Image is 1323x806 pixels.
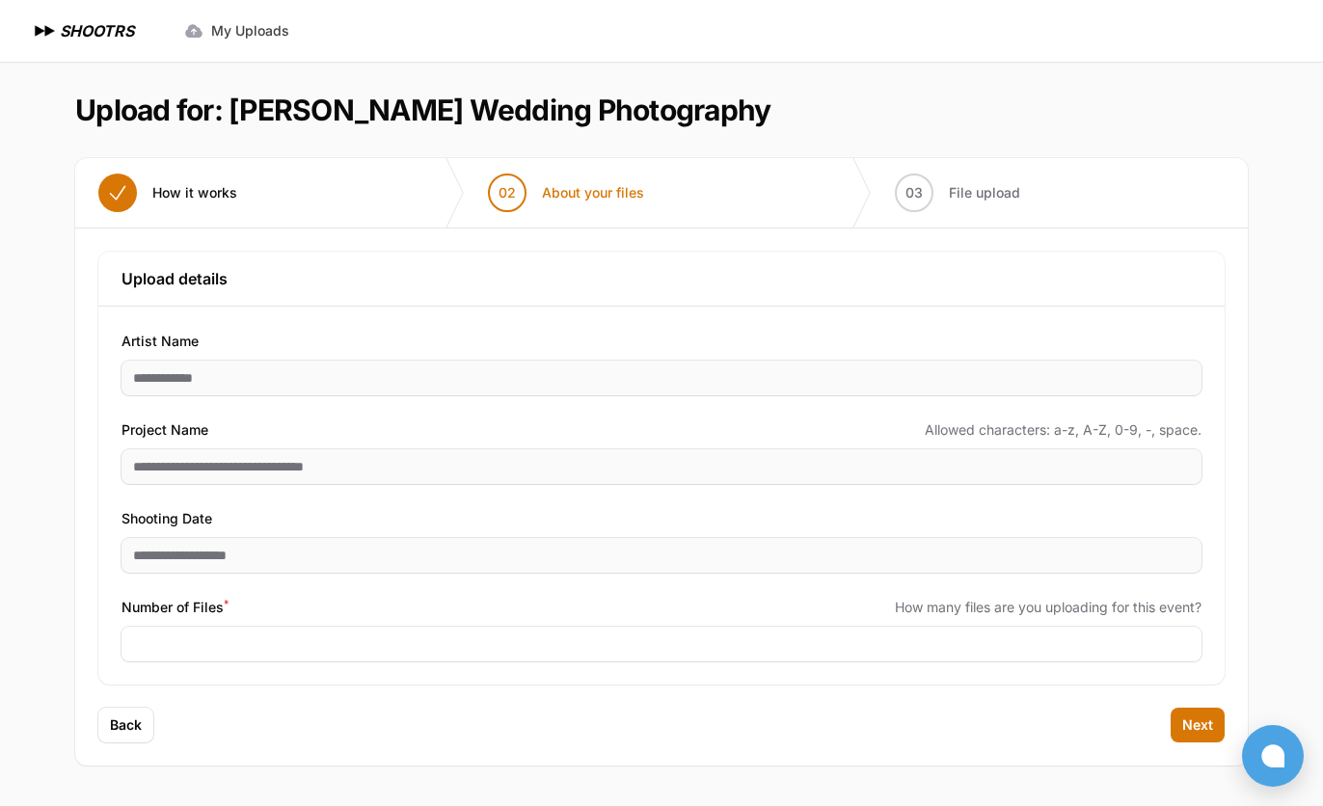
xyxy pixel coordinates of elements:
[1182,715,1213,735] span: Next
[1171,708,1225,742] button: Next
[121,267,1201,290] h3: Upload details
[542,183,644,202] span: About your files
[173,13,301,48] a: My Uploads
[75,93,770,127] h1: Upload for: [PERSON_NAME] Wedding Photography
[905,183,923,202] span: 03
[872,158,1043,228] button: 03 File upload
[31,19,134,42] a: SHOOTRS SHOOTRS
[1242,725,1304,787] button: Open chat window
[60,19,134,42] h1: SHOOTRS
[925,420,1201,440] span: Allowed characters: a-z, A-Z, 0-9, -, space.
[465,158,667,228] button: 02 About your files
[110,715,142,735] span: Back
[152,183,237,202] span: How it works
[121,330,199,353] span: Artist Name
[949,183,1020,202] span: File upload
[75,158,260,228] button: How it works
[98,708,153,742] button: Back
[31,19,60,42] img: SHOOTRS
[211,21,289,40] span: My Uploads
[121,418,208,442] span: Project Name
[121,596,229,619] span: Number of Files
[895,598,1201,617] span: How many files are you uploading for this event?
[499,183,516,202] span: 02
[121,507,212,530] span: Shooting Date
